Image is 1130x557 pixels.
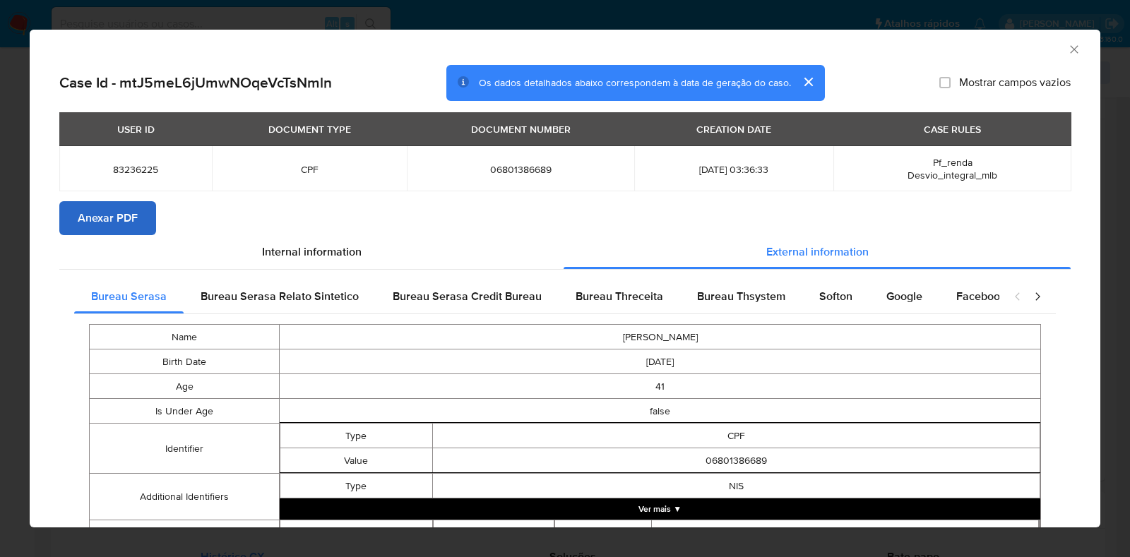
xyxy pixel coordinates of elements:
[74,280,999,313] div: Detailed external info
[697,288,785,304] span: Bureau Thsystem
[90,474,280,520] td: Additional Identifiers
[90,349,280,374] td: Birth Date
[78,203,138,234] span: Anexar PDF
[90,325,280,349] td: Name
[652,520,1039,545] td: 10
[956,288,1006,304] span: Facebook
[959,76,1071,90] span: Mostrar campos vazios
[262,244,362,260] span: Internal information
[30,30,1100,527] div: closure-recommendation-modal
[280,424,432,448] td: Type
[280,349,1041,374] td: [DATE]
[280,498,1040,520] button: Expand array
[1067,42,1080,55] button: Fechar a janela
[109,117,163,141] div: USER ID
[886,288,922,304] span: Google
[59,73,332,92] h2: Case Id - mtJ5meL6jUmwNOqeVcTsNmln
[59,235,1071,269] div: Detailed info
[651,163,816,176] span: [DATE] 03:36:33
[90,374,280,399] td: Age
[424,163,617,176] span: 06801386689
[479,76,791,90] span: Os dados detalhados abaixo correspondem à data de geração do caso.
[280,325,1041,349] td: [PERSON_NAME]
[59,201,156,235] button: Anexar PDF
[939,77,951,88] input: Mostrar campos vazios
[933,155,973,169] span: Pf_renda
[915,117,989,141] div: CASE RULES
[908,168,997,182] span: Desvio_integral_mlb
[280,448,432,473] td: Value
[201,288,359,304] span: Bureau Serasa Relato Sintetico
[90,424,280,474] td: Identifier
[229,163,390,176] span: CPF
[432,448,1040,473] td: 06801386689
[91,288,167,304] span: Bureau Serasa
[280,474,432,498] td: Type
[76,163,195,176] span: 83236225
[393,288,542,304] span: Bureau Serasa Credit Bureau
[280,399,1041,424] td: false
[260,117,359,141] div: DOCUMENT TYPE
[432,474,1040,498] td: NIS
[463,117,579,141] div: DOCUMENT NUMBER
[90,399,280,424] td: Is Under Age
[766,244,869,260] span: External information
[819,288,852,304] span: Softon
[791,65,825,99] button: cerrar
[576,288,663,304] span: Bureau Threceita
[433,520,554,546] td: Additional Information
[280,374,1041,399] td: 41
[555,520,652,545] td: Cepnota
[432,424,1040,448] td: CPF
[688,117,780,141] div: CREATION DATE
